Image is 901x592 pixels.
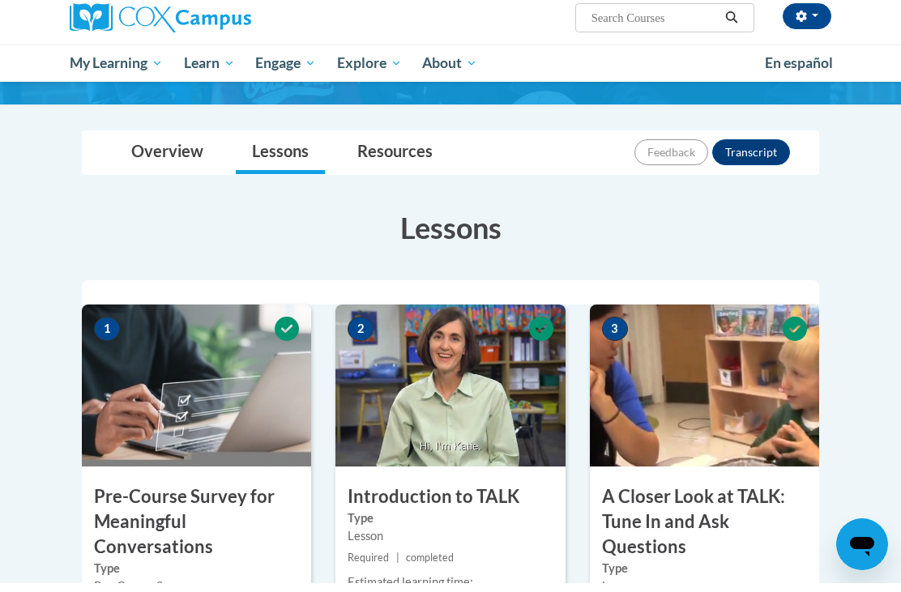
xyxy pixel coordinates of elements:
[82,493,311,568] h3: Pre-Course Survey for Meaningful Conversations
[348,536,553,554] div: Lesson
[236,140,325,183] a: Lessons
[94,326,120,350] span: 1
[70,12,251,41] img: Cox Campus
[184,62,235,82] span: Learn
[412,53,489,91] a: About
[337,62,402,82] span: Explore
[396,560,399,573] span: |
[720,17,744,36] button: Search
[422,62,477,82] span: About
[754,55,843,89] a: En español
[348,518,553,536] label: Type
[255,62,316,82] span: Engage
[59,53,173,91] a: My Learning
[765,63,833,80] span: En español
[94,569,299,586] label: Type
[82,216,819,257] h3: Lessons
[82,313,311,475] img: Course Image
[602,326,628,350] span: 3
[115,140,220,183] a: Overview
[327,53,412,91] a: Explore
[335,313,565,475] img: Course Image
[348,326,374,350] span: 2
[173,53,246,91] a: Learn
[70,62,163,82] span: My Learning
[348,560,389,573] span: Required
[634,148,708,174] button: Feedback
[70,12,307,41] a: Cox Campus
[590,313,819,475] img: Course Image
[58,53,843,91] div: Main menu
[245,53,327,91] a: Engage
[335,493,565,518] h3: Introduction to TALK
[341,140,449,183] a: Resources
[590,17,720,36] input: Search Courses
[712,148,790,174] button: Transcript
[590,493,819,568] h3: A Closer Look at TALK: Tune In and Ask Questions
[783,12,831,38] button: Account Settings
[602,569,807,586] label: Type
[836,527,888,579] iframe: Button to launch messaging window
[406,560,454,573] span: completed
